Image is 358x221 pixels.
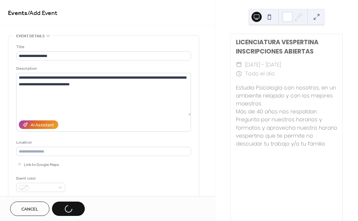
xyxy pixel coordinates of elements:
[236,60,242,69] div: ​
[236,84,337,148] div: Estudia Psicología con nosotros, en un ambiente relajado y con los mejores maestros. Más de 40 añ...
[19,120,58,129] button: AI Assistant
[8,7,27,19] a: Events
[16,175,64,182] div: Event color
[236,38,337,56] div: LICENCIATURA VESPERTINA INSCRIPCIONES ABIERTAS
[16,139,190,146] div: Location
[24,161,59,168] span: Link to Google Maps
[31,122,54,129] div: AI Assistant
[245,60,281,69] span: [DATE] - [DATE]
[27,7,57,19] span: / Add Event
[16,44,190,50] div: Title
[21,206,38,213] span: Cancel
[236,69,242,78] div: ​
[245,69,274,78] span: Todo el día
[16,65,190,72] div: Description
[16,33,45,39] span: Event details
[10,202,49,216] button: Cancel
